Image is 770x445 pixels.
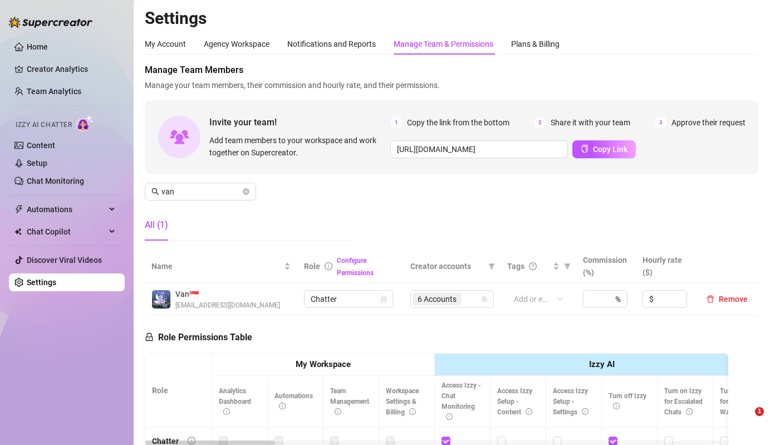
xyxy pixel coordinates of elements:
[418,293,457,305] span: 6 Accounts
[188,437,195,444] span: info-circle
[613,403,620,409] span: info-circle
[145,331,252,344] h5: Role Permissions Table
[671,116,746,129] span: Approve their request
[409,408,416,415] span: info-circle
[209,115,390,129] span: Invite your team!
[27,223,106,241] span: Chat Copilot
[145,79,759,91] span: Manage your team members, their commission and hourly rate, and their permissions.
[27,60,116,78] a: Creator Analytics
[582,408,588,415] span: info-circle
[655,116,667,129] span: 3
[296,359,351,369] strong: My Workspace
[686,408,693,415] span: info-circle
[572,140,636,158] button: Copy Link
[151,260,282,272] span: Name
[593,145,627,154] span: Copy Link
[152,290,170,309] img: Van
[507,260,524,272] span: Tags
[511,38,560,50] div: Plans & Billing
[209,134,386,159] span: Add team members to your workspace and work together on Supercreator.
[553,387,588,416] span: Access Izzy Setup - Settings
[27,278,56,287] a: Settings
[145,38,186,50] div: My Account
[335,408,341,415] span: info-circle
[576,250,636,283] th: Commission (%)
[390,116,403,129] span: 1
[145,250,297,283] th: Name
[442,382,481,421] span: Access Izzy - Chat Monitoring
[325,262,332,270] span: info-circle
[380,296,387,302] span: lock
[27,256,102,265] a: Discover Viral Videos
[204,38,269,50] div: Agency Workspace
[175,288,280,300] span: Van 🇸🇬
[486,258,497,275] span: filter
[145,63,759,77] span: Manage Team Members
[311,291,386,307] span: Chatter
[219,387,251,416] span: Analytics Dashboard
[732,407,759,434] iframe: Intercom live chat
[636,250,695,283] th: Hourly rate ($)
[707,295,714,303] span: delete
[394,38,493,50] div: Manage Team & Permissions
[702,292,752,306] button: Remove
[145,332,154,341] span: lock
[223,408,230,415] span: info-circle
[720,387,757,416] span: Turn on Izzy for Time Wasters
[14,228,22,236] img: Chat Copilot
[407,116,509,129] span: Copy the link from the bottom
[330,387,369,416] span: Team Management
[27,159,47,168] a: Setup
[16,120,72,130] span: Izzy AI Chatter
[664,387,703,416] span: Turn on Izzy for Escalated Chats
[446,413,453,420] span: info-circle
[27,42,48,51] a: Home
[243,188,249,195] button: close-circle
[529,262,537,270] span: question-circle
[304,262,320,271] span: Role
[755,407,764,416] span: 1
[145,218,168,232] div: All (1)
[9,17,92,28] img: logo-BBDzfeDw.svg
[27,201,106,218] span: Automations
[488,263,495,270] span: filter
[145,354,212,428] th: Role
[719,295,748,304] span: Remove
[589,359,615,369] strong: Izzy AI
[175,300,280,311] span: [EMAIL_ADDRESS][DOMAIN_NAME]
[274,392,313,410] span: Automations
[526,408,532,415] span: info-circle
[145,8,759,29] h2: Settings
[564,263,571,270] span: filter
[410,260,484,272] span: Creator accounts
[386,387,419,416] span: Workspace Settings & Billing
[497,387,532,416] span: Access Izzy Setup - Content
[551,116,630,129] span: Share it with your team
[279,403,286,409] span: info-circle
[151,188,159,195] span: search
[581,145,588,153] span: copy
[76,115,94,131] img: AI Chatter
[609,392,646,410] span: Turn off Izzy
[413,292,462,306] span: 6 Accounts
[562,258,573,275] span: filter
[337,257,374,277] a: Configure Permissions
[481,296,488,302] span: team
[161,185,241,198] input: Search members
[27,141,55,150] a: Content
[27,87,81,96] a: Team Analytics
[14,205,23,214] span: thunderbolt
[27,177,84,185] a: Chat Monitoring
[534,116,546,129] span: 2
[287,38,376,50] div: Notifications and Reports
